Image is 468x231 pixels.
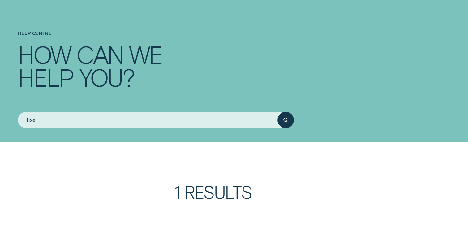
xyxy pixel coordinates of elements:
[18,112,277,128] input: Search for anything...
[18,43,71,66] div: How
[277,112,294,128] button: Submit your search query.
[18,43,450,112] h4: How can we help you?
[76,43,123,66] div: can
[18,6,450,43] h1: Help Centre
[129,43,162,66] div: we
[79,66,134,89] div: you?
[18,66,74,89] div: help
[174,183,419,213] h3: 1 Results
